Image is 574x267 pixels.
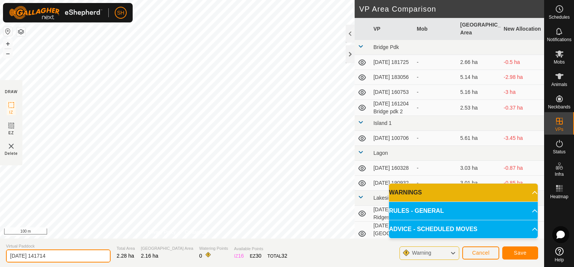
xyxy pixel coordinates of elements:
span: Neckbands [548,105,570,109]
td: [DATE] 183056 [370,70,414,85]
td: 3.03 ha [457,161,501,176]
span: Total Area [117,245,135,252]
span: EZ [9,130,14,136]
img: Gallagher Logo [9,6,102,19]
button: Map Layers [16,27,25,36]
td: [DATE] 160328 [370,161,414,176]
span: Delete [5,151,18,156]
td: 5.14 ha [457,70,501,85]
span: Watering Points [199,245,228,252]
div: IZ [234,252,244,260]
th: Mob [414,18,457,40]
span: 0 [199,253,202,259]
span: Status [553,150,565,154]
span: 32 [281,253,287,259]
span: Infra [555,172,564,177]
h2: VP Area Comparison [359,4,544,13]
div: - [417,88,454,96]
td: 3.01 ha [457,176,501,191]
span: IZ [9,110,13,115]
button: Reset Map [3,27,12,36]
td: -3 ha [501,85,544,100]
button: Save [502,246,538,260]
p-accordion-header: RULES - GENERAL [389,202,538,220]
span: Available Points [234,246,287,252]
button: – [3,49,12,58]
button: Cancel [462,246,499,260]
td: -0.85 ha [501,176,544,191]
td: [DATE] 161204 Bridge pdk 2 [370,100,414,116]
td: [DATE] 151541 Ridges 4 [370,206,414,222]
div: - [417,73,454,81]
td: -0.5 ha [501,55,544,70]
td: [DATE] 100706 [370,131,414,146]
span: Schedules [549,15,570,19]
td: 5.16 ha [457,85,501,100]
span: Cancel [472,250,490,256]
td: 5.61 ha [457,131,501,146]
td: [DATE] 160753 [370,85,414,100]
span: Warning [412,250,431,256]
span: Lagon [373,150,388,156]
div: - [417,58,454,66]
td: -0.37 ha [501,100,544,116]
span: 2.28 ha [117,253,134,259]
a: Contact Us [185,229,207,236]
span: [GEOGRAPHIC_DATA] Area [141,245,193,252]
img: VP [7,142,16,151]
p-accordion-header: WARNINGS [389,184,538,202]
span: Help [555,258,564,262]
td: -3.45 ha [501,131,544,146]
div: - [417,179,454,187]
span: 2.16 ha [141,253,158,259]
span: Island 1 [373,120,392,126]
div: TOTAL [268,252,287,260]
a: Help [544,244,574,265]
td: 2.53 ha [457,100,501,116]
td: 2.66 ha [457,55,501,70]
th: VP [370,18,414,40]
span: 16 [238,253,244,259]
span: ADVICE - SCHEDULED MOVES [389,225,477,234]
span: 30 [256,253,262,259]
span: Save [514,250,527,256]
td: [DATE] 064239 [GEOGRAPHIC_DATA] 1 [370,222,414,246]
div: - [417,134,454,142]
div: - [417,104,454,112]
td: -0.87 ha [501,161,544,176]
p-accordion-header: ADVICE - SCHEDULED MOVES [389,220,538,238]
span: Virtual Paddock [6,243,111,249]
span: SH [117,9,124,17]
span: Heatmap [550,194,568,199]
span: Notifications [547,37,571,42]
span: RULES - GENERAL [389,206,444,215]
span: Animals [551,82,567,87]
a: Privacy Policy [148,229,176,236]
div: EZ [250,252,262,260]
th: [GEOGRAPHIC_DATA] Area [457,18,501,40]
th: New Allocation [501,18,544,40]
td: -2.98 ha [501,70,544,85]
button: + [3,39,12,48]
td: [DATE] 190932 [370,176,414,191]
td: [DATE] 181725 [370,55,414,70]
span: VPs [555,127,563,132]
span: Lakeside pdk [373,195,404,201]
span: Bridge Pdk [373,44,399,50]
div: - [417,164,454,172]
div: DRAW [5,89,18,95]
span: Mobs [554,60,565,64]
span: WARNINGS [389,188,422,197]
